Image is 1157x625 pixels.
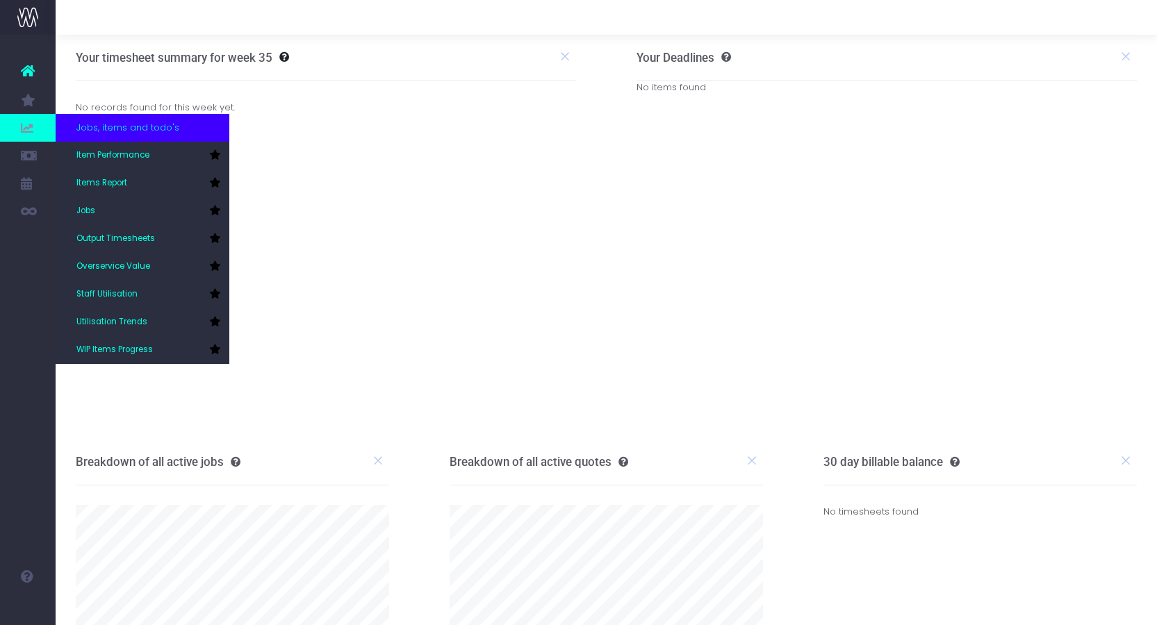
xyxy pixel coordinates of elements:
div: No records found for this week yet. [65,101,586,115]
span: Item Performance [76,149,149,162]
span: Output Timesheets [76,233,155,245]
span: WIP Items Progress [76,344,153,356]
a: Item Performance [56,142,229,169]
img: images/default_profile_image.png [17,597,38,618]
h3: Breakdown of all active jobs [76,455,240,469]
a: Items Report [56,169,229,197]
span: Overservice Value [76,260,150,273]
h3: 30 day billable balance [823,455,960,469]
a: Staff Utilisation [56,281,229,308]
h3: Your timesheet summary for week 35 [76,51,272,65]
span: Utilisation Trends [76,316,147,328]
a: Output Timesheets [56,225,229,253]
h3: Breakdown of all active quotes [450,455,628,469]
h3: Your Deadlines [637,51,731,65]
span: Jobs, items and todo's [76,121,179,135]
div: No items found [637,81,1137,94]
a: Utilisation Trends [56,308,229,336]
span: Staff Utilisation [76,288,138,301]
a: Jobs [56,197,229,225]
span: Jobs [76,205,95,217]
a: WIP Items Progress [56,336,229,364]
a: Overservice Value [56,253,229,281]
span: Items Report [76,177,127,190]
div: No timesheets found [823,485,1137,539]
